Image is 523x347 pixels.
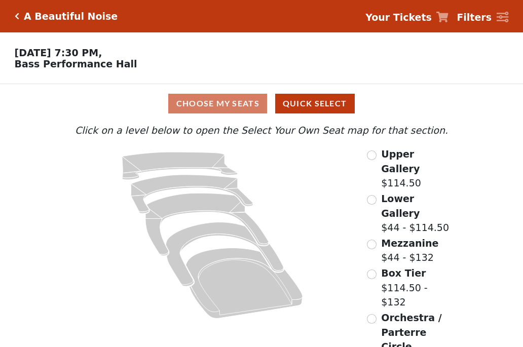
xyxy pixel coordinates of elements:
label: $114.50 - $132 [381,266,451,310]
path: Orchestra / Parterre Circle - Seats Available: 10 [186,248,303,319]
label: $44 - $114.50 [381,191,451,235]
span: Upper Gallery [381,148,420,174]
span: Box Tier [381,267,426,279]
a: Click here to go back to filters [15,13,19,20]
label: $114.50 [381,147,451,190]
button: Quick Select [275,94,355,113]
label: $44 - $132 [381,236,438,265]
span: Mezzanine [381,238,438,249]
path: Lower Gallery - Seats Available: 35 [131,175,253,213]
span: Lower Gallery [381,193,420,219]
path: Upper Gallery - Seats Available: 259 [122,152,238,180]
h5: A Beautiful Noise [24,11,118,22]
p: Click on a level below to open the Select Your Own Seat map for that section. [72,123,451,138]
strong: Your Tickets [365,12,432,23]
a: Filters [457,10,508,25]
strong: Filters [457,12,492,23]
a: Your Tickets [365,10,449,25]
